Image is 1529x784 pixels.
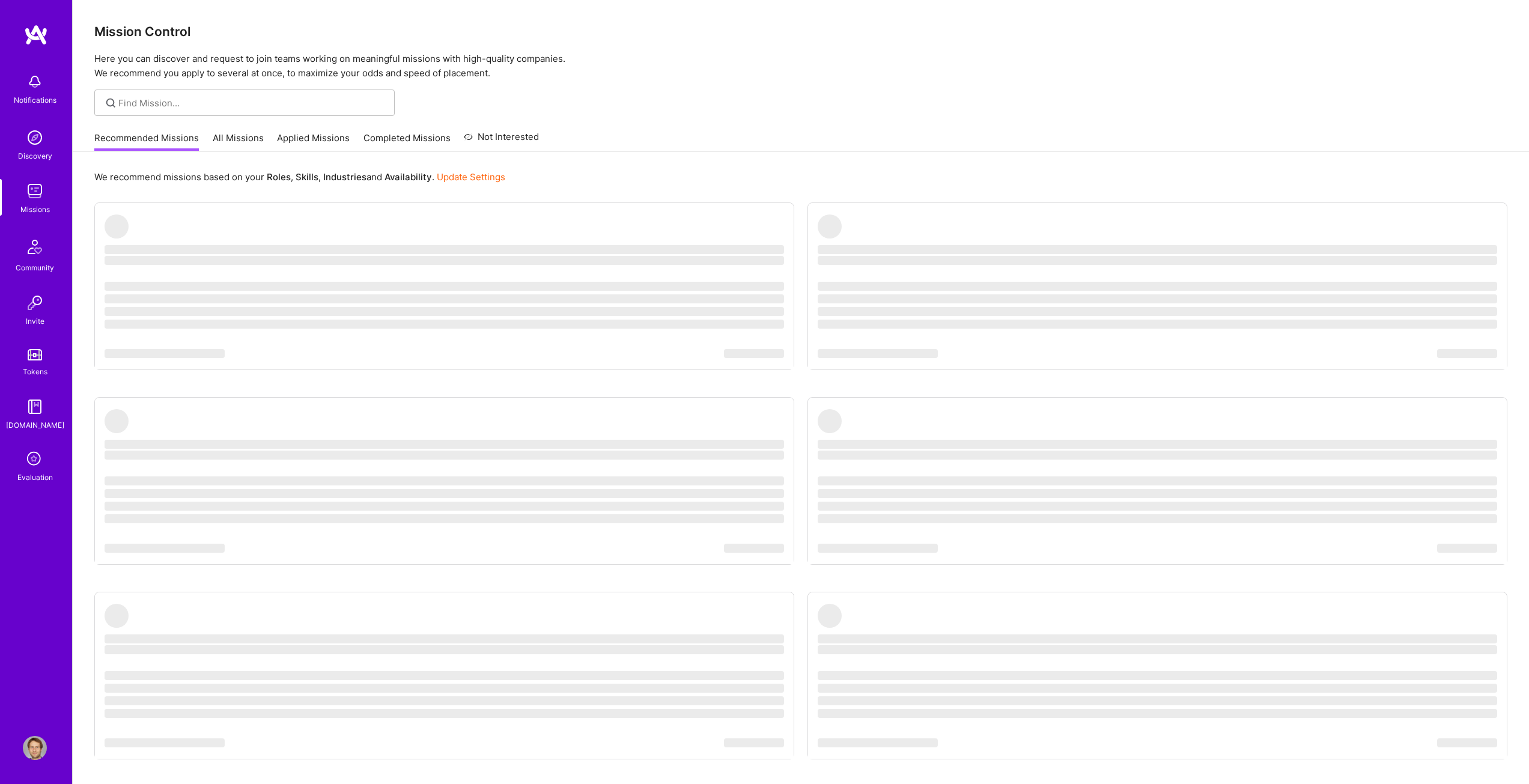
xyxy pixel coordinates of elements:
div: Missions [20,203,50,216]
h3: Mission Control [94,24,1507,39]
b: Availability [385,171,432,183]
img: logo [24,24,48,46]
b: Industries [323,171,366,183]
p: Here you can discover and request to join teams working on meaningful missions with high-quality ... [94,52,1507,81]
a: Not Interested [464,130,539,151]
div: Notifications [14,94,56,106]
div: Community [16,261,54,274]
img: Invite [23,291,47,315]
a: All Missions [213,132,264,151]
a: Completed Missions [363,132,451,151]
a: Applied Missions [277,132,350,151]
div: Invite [26,315,44,327]
div: Tokens [23,365,47,378]
img: teamwork [23,179,47,203]
img: User Avatar [23,736,47,760]
a: Recommended Missions [94,132,199,151]
input: Find Mission... [118,97,386,109]
img: tokens [28,349,42,360]
b: Roles [267,171,291,183]
img: bell [23,70,47,94]
a: User Avatar [20,736,50,760]
a: Update Settings [437,171,505,183]
div: Discovery [18,150,52,162]
div: [DOMAIN_NAME] [6,419,64,431]
b: Skills [296,171,318,183]
img: guide book [23,395,47,419]
i: icon SearchGrey [104,96,118,110]
p: We recommend missions based on your , , and . [94,171,505,183]
img: discovery [23,126,47,150]
i: icon SelectionTeam [23,448,46,471]
div: Evaluation [17,471,53,484]
img: Community [20,232,49,261]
